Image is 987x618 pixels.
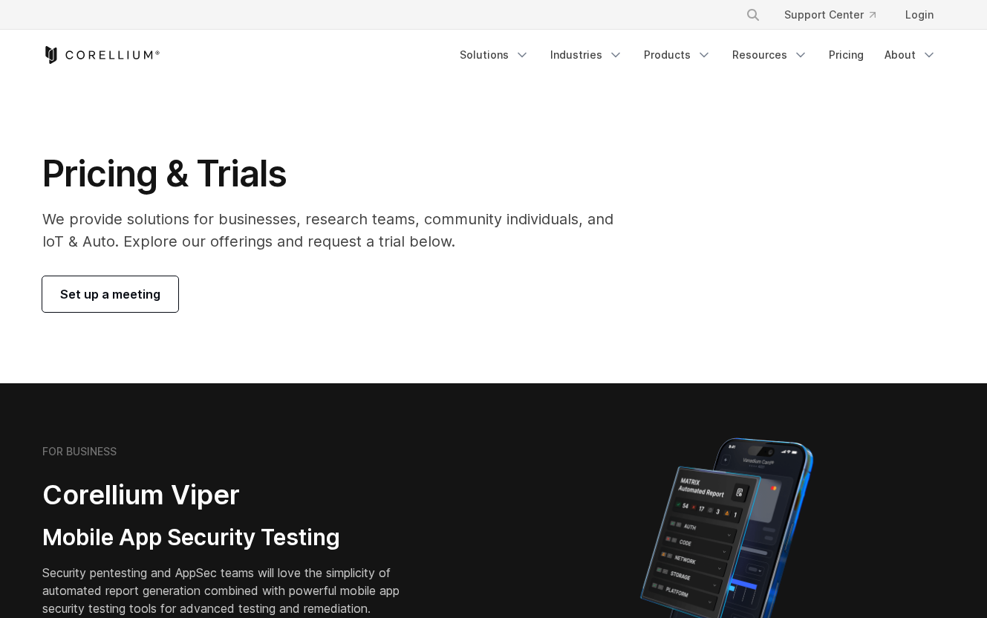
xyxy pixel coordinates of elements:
[451,42,945,68] div: Navigation Menu
[42,152,634,196] h1: Pricing & Trials
[42,564,423,617] p: Security pentesting and AppSec teams will love the simplicity of automated report generation comb...
[723,42,817,68] a: Resources
[541,42,632,68] a: Industries
[876,42,945,68] a: About
[42,46,160,64] a: Corellium Home
[451,42,538,68] a: Solutions
[772,1,887,28] a: Support Center
[42,478,423,512] h2: Corellium Viper
[635,42,720,68] a: Products
[820,42,873,68] a: Pricing
[893,1,945,28] a: Login
[42,276,178,312] a: Set up a meeting
[728,1,945,28] div: Navigation Menu
[60,285,160,303] span: Set up a meeting
[42,524,423,552] h3: Mobile App Security Testing
[740,1,766,28] button: Search
[42,208,634,253] p: We provide solutions for businesses, research teams, community individuals, and IoT & Auto. Explo...
[42,445,117,458] h6: FOR BUSINESS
